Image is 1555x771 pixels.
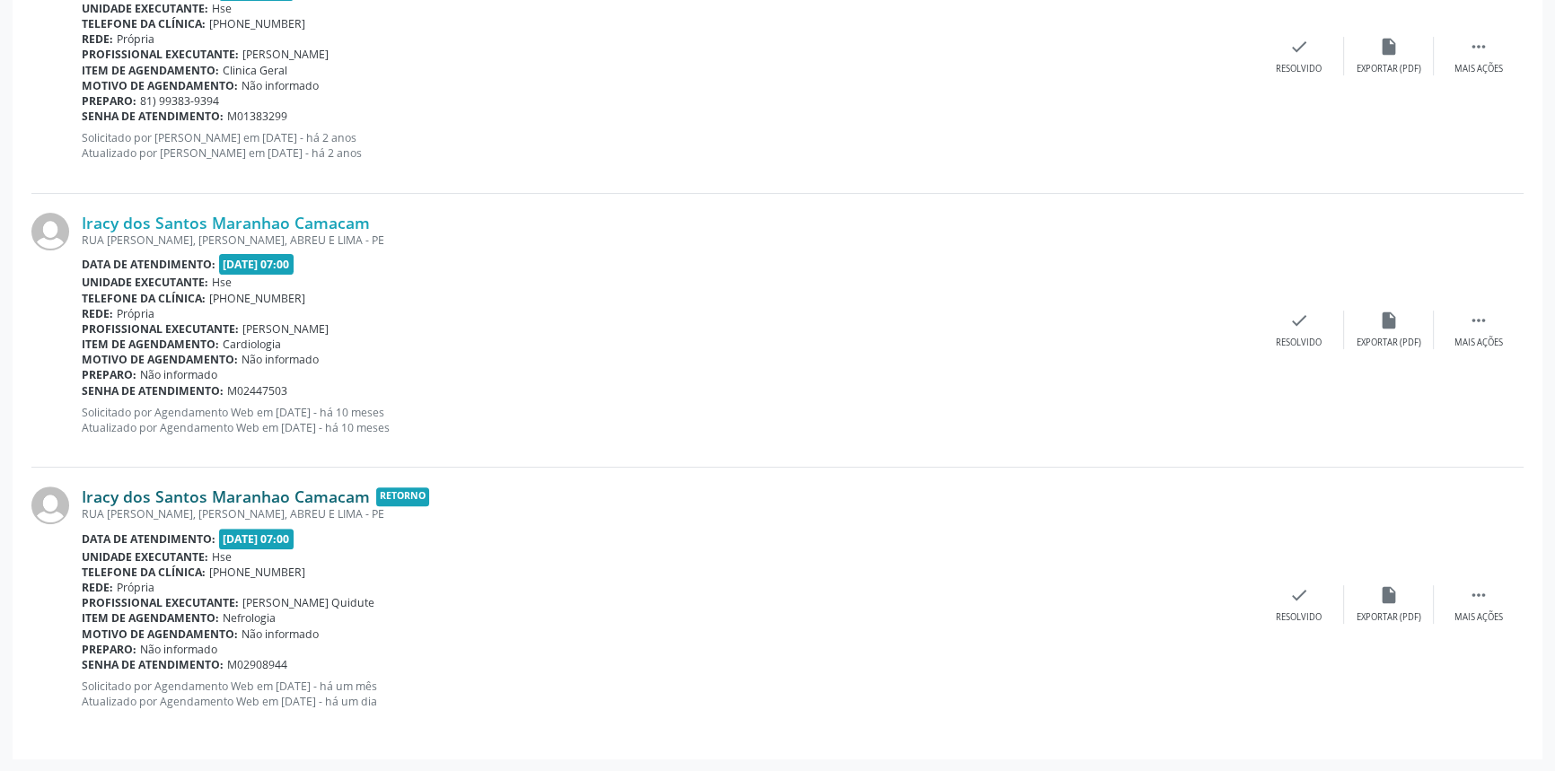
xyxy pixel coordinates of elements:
[212,1,232,16] span: Hse
[117,306,154,321] span: Própria
[82,580,113,595] b: Rede:
[219,254,294,275] span: [DATE] 07:00
[227,657,287,672] span: M02908944
[82,306,113,321] b: Rede:
[1276,337,1322,349] div: Resolvido
[82,595,239,610] b: Profissional executante:
[209,16,305,31] span: [PHONE_NUMBER]
[1357,611,1421,624] div: Exportar (PDF)
[82,657,224,672] b: Senha de atendimento:
[82,321,239,337] b: Profissional executante:
[223,337,281,352] span: Cardiologia
[82,275,208,290] b: Unidade executante:
[82,1,208,16] b: Unidade executante:
[223,63,287,78] span: Clinica Geral
[82,383,224,399] b: Senha de atendimento:
[1289,37,1309,57] i: check
[1357,63,1421,75] div: Exportar (PDF)
[227,109,287,124] span: M01383299
[227,383,287,399] span: M02447503
[82,213,370,232] a: Iracy dos Santos Maranhao Camacam
[242,352,319,367] span: Não informado
[82,16,206,31] b: Telefone da clínica:
[82,367,136,382] b: Preparo:
[82,642,136,657] b: Preparo:
[209,291,305,306] span: [PHONE_NUMBER]
[376,487,429,506] span: Retorno
[82,31,113,47] b: Rede:
[1276,611,1322,624] div: Resolvido
[1357,337,1421,349] div: Exportar (PDF)
[82,626,238,642] b: Motivo de agendamento:
[82,565,206,580] b: Telefone da clínica:
[1469,585,1489,605] i: 
[117,580,154,595] span: Própria
[1469,37,1489,57] i: 
[1454,611,1503,624] div: Mais ações
[82,506,1254,521] div: RUA [PERSON_NAME], [PERSON_NAME], ABREU E LIMA - PE
[242,626,319,642] span: Não informado
[140,367,217,382] span: Não informado
[1454,337,1503,349] div: Mais ações
[82,109,224,124] b: Senha de atendimento:
[242,321,329,337] span: [PERSON_NAME]
[242,78,319,93] span: Não informado
[212,275,232,290] span: Hse
[1454,63,1503,75] div: Mais ações
[1379,37,1399,57] i: insert_drive_file
[82,405,1254,435] p: Solicitado por Agendamento Web em [DATE] - há 10 meses Atualizado por Agendamento Web em [DATE] -...
[1276,63,1322,75] div: Resolvido
[242,595,374,610] span: [PERSON_NAME] Quidute
[219,529,294,549] span: [DATE] 07:00
[1379,311,1399,330] i: insert_drive_file
[212,549,232,565] span: Hse
[82,549,208,565] b: Unidade executante:
[1379,585,1399,605] i: insert_drive_file
[1289,585,1309,605] i: check
[82,63,219,78] b: Item de agendamento:
[31,213,69,250] img: img
[82,610,219,626] b: Item de agendamento:
[82,352,238,367] b: Motivo de agendamento:
[82,257,215,272] b: Data de atendimento:
[82,93,136,109] b: Preparo:
[82,291,206,306] b: Telefone da clínica:
[82,531,215,547] b: Data de atendimento:
[82,486,370,506] a: Iracy dos Santos Maranhao Camacam
[1289,311,1309,330] i: check
[209,565,305,580] span: [PHONE_NUMBER]
[31,486,69,524] img: img
[82,78,238,93] b: Motivo de agendamento:
[117,31,154,47] span: Própria
[223,610,276,626] span: Nefrologia
[140,93,219,109] span: 81) 99383-9394
[82,47,239,62] b: Profissional executante:
[1469,311,1489,330] i: 
[82,337,219,352] b: Item de agendamento:
[242,47,329,62] span: [PERSON_NAME]
[82,232,1254,248] div: RUA [PERSON_NAME], [PERSON_NAME], ABREU E LIMA - PE
[82,679,1254,709] p: Solicitado por Agendamento Web em [DATE] - há um mês Atualizado por Agendamento Web em [DATE] - h...
[82,130,1254,161] p: Solicitado por [PERSON_NAME] em [DATE] - há 2 anos Atualizado por [PERSON_NAME] em [DATE] - há 2 ...
[140,642,217,657] span: Não informado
